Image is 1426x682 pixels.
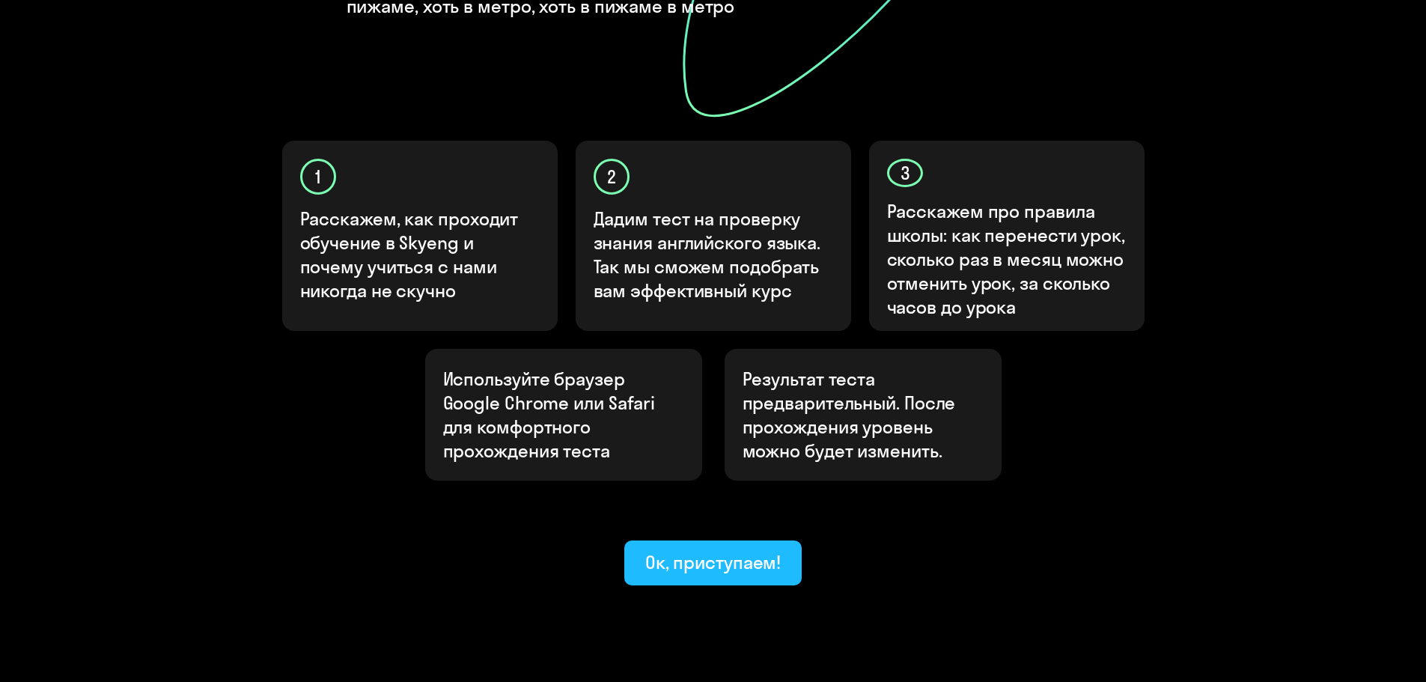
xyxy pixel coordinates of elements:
[887,199,1128,319] p: Расскажем про правила школы: как перенести урок, сколько раз в месяц можно отменить урок, за скол...
[594,159,630,195] div: 2
[594,207,835,302] p: Дадим тест на проверку знания английского языка. Так мы сможем подобрать вам эффективный курс
[300,159,336,195] div: 1
[887,159,923,187] div: 3
[645,550,781,574] div: Ок, приступаем!
[743,367,984,463] p: Результат теста предварительный. После прохождения уровень можно будет изменить.
[300,207,541,302] p: Расскажем, как проходит обучение в Skyeng и почему учиться с нами никогда не скучно
[443,367,684,463] p: Используйте браузер Google Chrome или Safari для комфортного прохождения теста
[624,541,802,585] button: Ок, приступаем!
